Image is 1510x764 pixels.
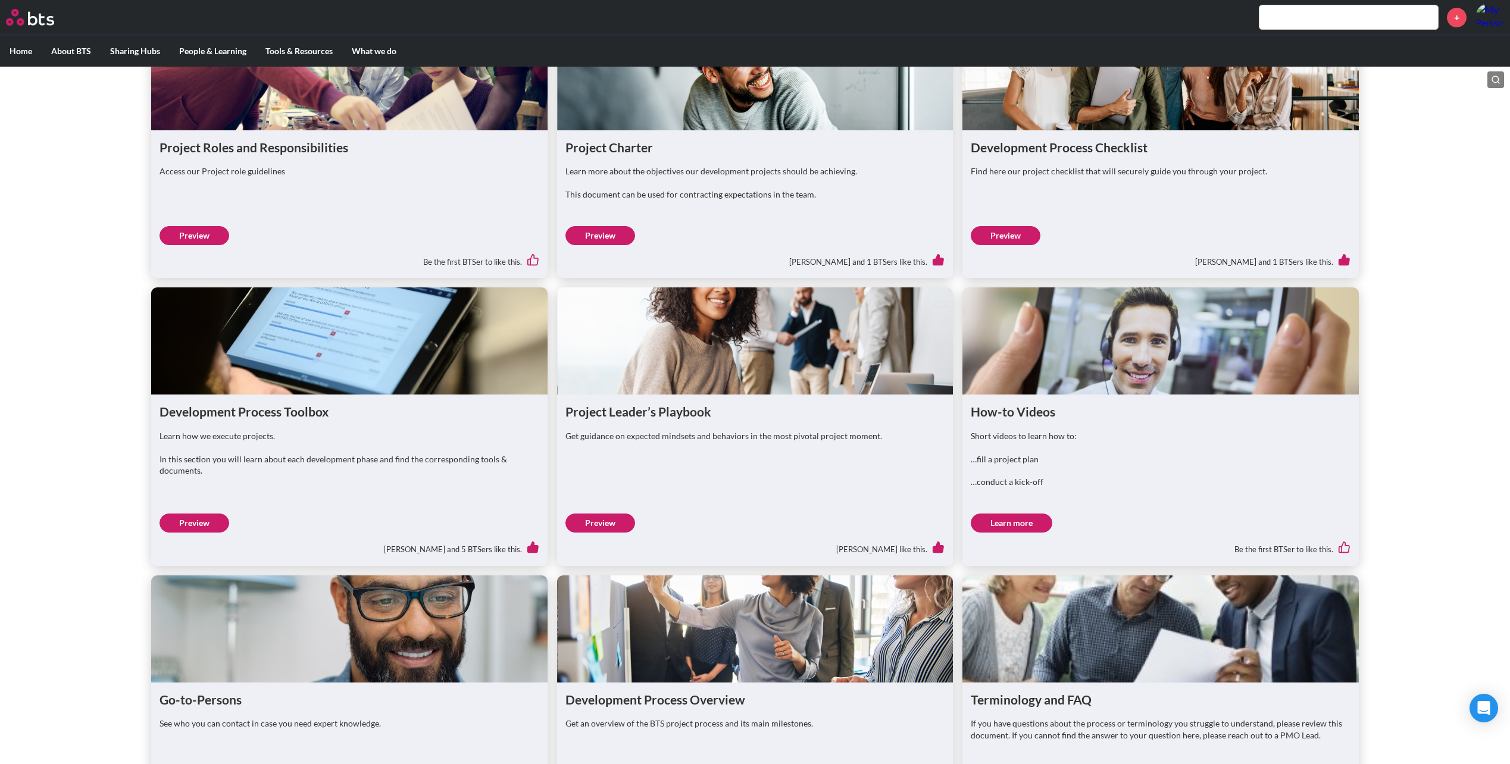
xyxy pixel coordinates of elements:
[971,453,1350,465] p: …fill a project plan
[160,403,539,420] h1: Development Process Toolbox
[1475,3,1504,32] img: My Persson
[101,36,170,67] label: Sharing Hubs
[971,430,1350,442] p: Short videos to learn how to:
[565,691,945,708] h1: Development Process Overview
[160,453,539,477] p: In this section you will learn about each development phase and find the corresponding tools & do...
[6,9,76,26] a: Go home
[565,139,945,156] h1: Project Charter
[160,430,539,442] p: Learn how we execute projects.
[971,691,1350,708] h1: Terminology and FAQ
[160,533,539,558] div: [PERSON_NAME] and 5 BTSers like this.
[160,718,539,729] p: See who you can contact in case you need expert knowledge.
[160,513,229,533] a: Preview
[160,139,539,156] h1: Project Roles and Responsibilities
[342,36,406,67] label: What we do
[971,165,1350,177] p: Find here our project checklist that will securely guide you through your project.
[565,718,945,729] p: Get an overview of the BTS project process and its main milestones.
[971,245,1350,270] div: [PERSON_NAME] and 1 BTSers like this.
[971,476,1350,488] p: …conduct a kick-off
[971,533,1350,558] div: Be the first BTSer to like this.
[256,36,342,67] label: Tools & Resources
[565,226,635,245] a: Preview
[565,165,945,177] p: Learn more about the objectives our development projects should be achieving.
[6,9,54,26] img: BTS Logo
[971,226,1040,245] a: Preview
[971,718,1350,741] p: If you have questions about the process or terminology you struggle to understand, please review ...
[971,139,1350,156] h1: Development Process Checklist
[565,533,945,558] div: [PERSON_NAME] like this.
[160,245,539,270] div: Be the first BTSer to like this.
[971,513,1052,533] a: Learn more
[971,403,1350,420] h1: How-to Videos
[160,165,539,177] p: Access our Project role guidelines
[565,430,945,442] p: Get guidance on expected mindsets and behaviors in the most pivotal project moment.
[565,403,945,420] h1: Project Leader’s Playbook
[160,691,539,708] h1: Go-to-Persons
[1475,3,1504,32] a: Profile
[1447,8,1467,27] a: +
[565,189,945,201] p: This document can be used for contracting expectations in the team.
[565,513,635,533] a: Preview
[42,36,101,67] label: About BTS
[170,36,256,67] label: People & Learning
[160,226,229,245] a: Preview
[565,245,945,270] div: [PERSON_NAME] and 1 BTSers like this.
[1470,694,1498,722] div: Open Intercom Messenger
